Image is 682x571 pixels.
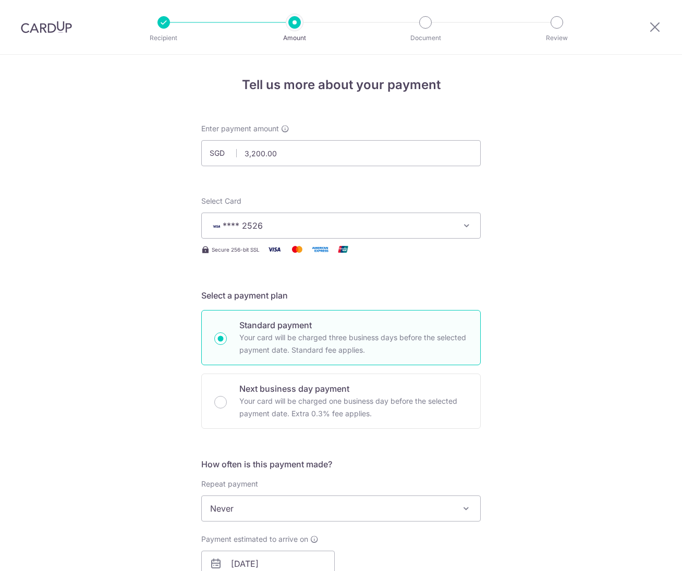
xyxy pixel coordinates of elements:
[239,382,468,395] p: Next business day payment
[201,458,481,470] h5: How often is this payment made?
[287,243,308,256] img: Mastercard
[518,33,595,43] p: Review
[210,148,237,158] span: SGD
[201,196,241,205] span: translation missing: en.payables.payment_networks.credit_card.summary.labels.select_card
[212,245,260,254] span: Secure 256-bit SSL
[333,243,354,256] img: Union Pay
[310,243,331,256] img: American Express
[201,479,258,489] label: Repeat payment
[125,33,202,43] p: Recipient
[201,140,481,166] input: 0.00
[210,222,223,230] img: VISA
[239,319,468,331] p: Standard payment
[239,331,468,356] p: Your card will be charged three business days before the selected payment date. Standard fee appl...
[239,395,468,420] p: Your card will be charged one business day before the selected payment date. Extra 0.3% fee applies.
[202,496,480,521] span: Never
[264,243,285,256] img: Visa
[21,21,72,33] img: CardUp
[615,540,672,566] iframe: Opens a widget where you can find more information
[201,76,481,94] h4: Tell us more about your payment
[201,495,481,522] span: Never
[387,33,464,43] p: Document
[201,123,279,134] span: Enter payment amount
[256,33,333,43] p: Amount
[201,289,481,302] h5: Select a payment plan
[201,534,308,544] span: Payment estimated to arrive on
